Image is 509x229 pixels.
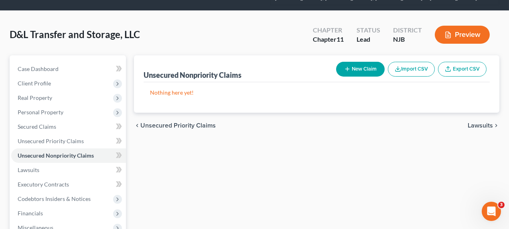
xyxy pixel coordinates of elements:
span: Unsecured Priority Claims [140,122,216,129]
div: Chapter [313,26,344,35]
a: Case Dashboard [11,62,126,76]
span: D&L Transfer and Storage, LLC [10,28,140,40]
span: Financials [18,210,43,217]
span: Case Dashboard [18,65,59,72]
button: Import CSV [388,62,435,77]
a: Export CSV [438,62,487,77]
span: 3 [498,202,505,208]
button: New Claim [336,62,385,77]
p: Nothing here yet! [150,89,483,97]
div: NJB [393,35,422,44]
i: chevron_left [134,122,140,129]
i: chevron_right [493,122,499,129]
span: Personal Property [18,109,63,116]
span: Client Profile [18,80,51,87]
span: 11 [337,35,344,43]
span: Lawsuits [468,122,493,129]
a: Unsecured Priority Claims [11,134,126,148]
span: Executory Contracts [18,181,69,188]
span: Unsecured Nonpriority Claims [18,152,94,159]
span: Codebtors Insiders & Notices [18,195,91,202]
a: Unsecured Nonpriority Claims [11,148,126,163]
button: chevron_left Unsecured Priority Claims [134,122,216,129]
div: District [393,26,422,35]
div: Unsecured Nonpriority Claims [144,70,241,80]
a: Secured Claims [11,120,126,134]
span: Lawsuits [18,166,39,173]
div: Lead [357,35,380,44]
button: Preview [435,26,490,44]
iframe: Intercom live chat [482,202,501,221]
div: Status [357,26,380,35]
button: Lawsuits chevron_right [468,122,499,129]
a: Lawsuits [11,163,126,177]
span: Unsecured Priority Claims [18,138,84,144]
div: Chapter [313,35,344,44]
span: Real Property [18,94,52,101]
span: Secured Claims [18,123,56,130]
a: Executory Contracts [11,177,126,192]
